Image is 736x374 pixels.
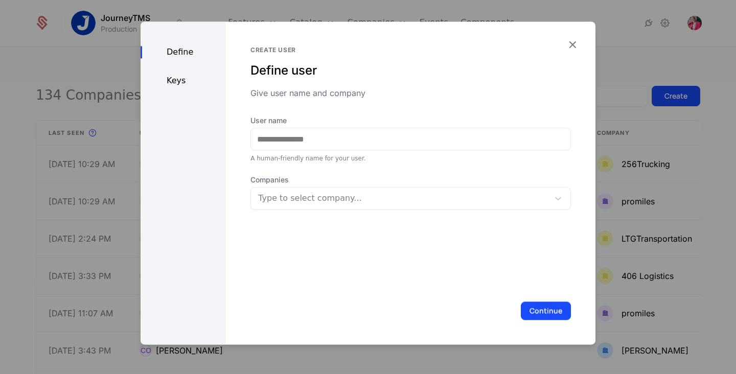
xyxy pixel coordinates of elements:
[250,115,571,126] label: User name
[250,154,571,162] div: A human-friendly name for your user.
[141,75,226,87] div: Keys
[250,175,571,185] span: Companies
[141,46,226,58] div: Define
[250,46,571,54] div: Create user
[521,301,571,320] button: Continue
[258,192,544,204] div: Type to select company...
[250,62,571,79] div: Define user
[250,87,571,99] div: Give user name and company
